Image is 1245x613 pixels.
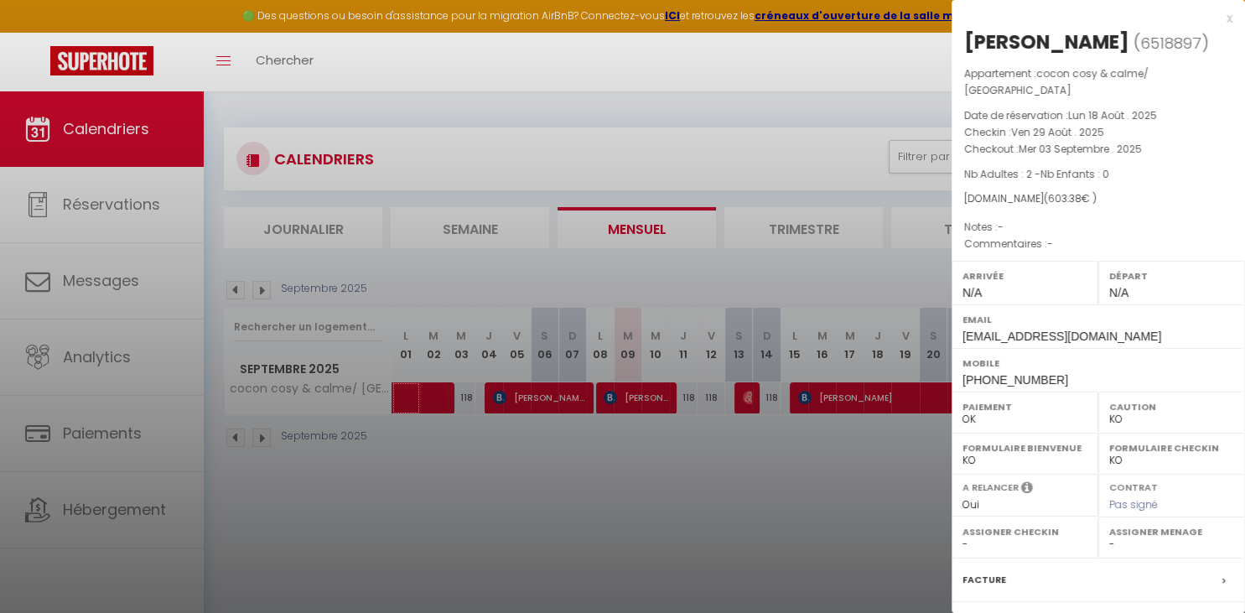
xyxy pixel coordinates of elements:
[1068,108,1157,122] span: Lun 18 Août . 2025
[964,65,1232,99] p: Appartement :
[1140,33,1201,54] span: 6518897
[1011,125,1104,139] span: Ven 29 Août . 2025
[1021,481,1033,499] i: Sélectionner OUI si vous souhaiter envoyer les séquences de messages post-checkout
[1133,31,1209,55] span: ( )
[1109,398,1234,415] label: Caution
[952,8,1232,29] div: x
[962,355,1234,371] label: Mobile
[962,439,1087,456] label: Formulaire Bienvenue
[964,167,1109,181] span: Nb Adultes : 2 -
[964,66,1149,97] span: cocon cosy & calme/ [GEOGRAPHIC_DATA]
[964,124,1232,141] p: Checkin :
[1040,167,1109,181] span: Nb Enfants : 0
[964,29,1129,55] div: [PERSON_NAME]
[1019,142,1142,156] span: Mer 03 Septembre . 2025
[13,7,64,57] button: Ouvrir le widget de chat LiveChat
[962,268,1087,284] label: Arrivée
[964,191,1232,207] div: [DOMAIN_NAME]
[1109,497,1158,512] span: Pas signé
[962,523,1087,540] label: Assigner Checkin
[962,373,1068,387] span: [PHONE_NUMBER]
[962,286,982,299] span: N/A
[962,481,1019,495] label: A relancer
[962,311,1234,328] label: Email
[1109,523,1234,540] label: Assigner Menage
[1109,286,1128,299] span: N/A
[1109,268,1234,284] label: Départ
[962,571,1006,589] label: Facture
[964,236,1232,252] p: Commentaires :
[1109,481,1158,491] label: Contrat
[998,220,1004,234] span: -
[964,141,1232,158] p: Checkout :
[962,398,1087,415] label: Paiement
[964,107,1232,124] p: Date de réservation :
[962,330,1161,343] span: [EMAIL_ADDRESS][DOMAIN_NAME]
[964,219,1232,236] p: Notes :
[1044,191,1097,205] span: ( € )
[1048,191,1082,205] span: 603.38
[1109,439,1234,456] label: Formulaire Checkin
[1047,236,1053,251] span: -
